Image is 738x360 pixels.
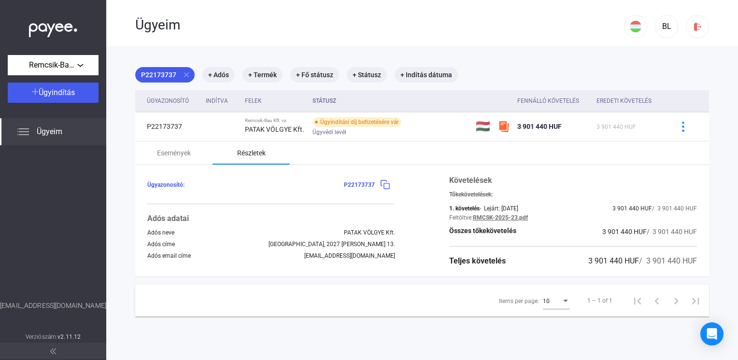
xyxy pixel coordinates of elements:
[157,147,191,159] div: Események
[202,67,235,83] mat-chip: + Adós
[237,147,266,159] div: Részletek
[499,295,539,307] div: Items per page:
[686,15,709,38] button: logout-red
[344,229,395,236] div: PATAK VÖLGYE Kft.
[624,15,647,38] button: HU
[517,123,562,130] span: 3 901 440 HUF
[147,181,184,188] span: Ügyazonosító:
[472,112,494,141] td: 🇭🇺
[312,126,346,138] span: Ügyvédi levél
[673,116,693,137] button: more-blue
[135,67,195,83] mat-chip: P22173737
[17,126,29,138] img: list.svg
[206,95,237,107] div: Indítva
[182,70,191,79] mat-icon: close
[517,95,588,107] div: Fennálló követelés
[449,255,506,267] div: Teljes követelés
[647,291,667,310] button: Previous page
[655,15,678,38] button: BL
[245,95,305,107] div: Felek
[290,67,339,83] mat-chip: + Fő státusz
[29,59,77,71] span: Remcsik-Bau Kft.
[596,124,636,130] span: 3 901 440 HUF
[245,125,304,133] strong: PATAK VÖLGYE Kft.
[380,180,390,190] img: copy-blue
[639,256,697,265] span: / 3 901 440 HUF
[596,95,661,107] div: Eredeti követelés
[8,55,99,75] button: Remcsik-Bau Kft.
[242,67,283,83] mat-chip: + Termék
[304,252,395,259] div: [EMAIL_ADDRESS][DOMAIN_NAME]
[312,117,401,127] div: Ügyindítási díj befizetésére vár
[647,228,697,235] span: / 3 901 440 HUF
[245,118,305,124] div: Remcsik-Bau Kft. vs
[480,205,518,212] div: - Lejárt: [DATE]
[686,291,705,310] button: Last page
[147,213,395,224] div: Adós adatai
[39,88,75,97] span: Ügyindítás
[29,18,77,38] img: white-payee-white-dot.svg
[602,228,647,235] span: 3 901 440 HUF
[678,122,688,132] img: more-blue
[652,205,697,212] span: / 3 901 440 HUF
[693,22,703,32] img: logout-red
[628,291,647,310] button: First page
[147,241,175,248] div: Adós címe
[588,256,639,265] span: 3 901 440 HUF
[37,126,62,138] span: Ügyeim
[135,17,624,33] div: Ügyeim
[449,191,697,198] div: Tőkekövetelések:
[596,95,652,107] div: Eredeti követelés
[543,295,570,306] mat-select: Items per page:
[147,229,174,236] div: Adós neve
[449,175,697,186] div: Követelések
[347,67,387,83] mat-chip: + Státusz
[449,226,516,237] div: Összes tőkekövetelés
[517,95,579,107] div: Fennálló követelés
[449,205,480,212] div: 1. követelés
[375,175,395,195] button: copy-blue
[135,112,202,141] td: P22173737
[587,295,612,306] div: 1 – 1 of 1
[8,83,99,103] button: Ügyindítás
[630,21,641,32] img: HU
[473,214,528,221] a: RMCSK-2025-23.pdf
[658,21,675,32] div: BL
[667,291,686,310] button: Next page
[269,241,395,248] div: [GEOGRAPHIC_DATA], 2027 [PERSON_NAME] 13.
[147,252,191,259] div: Adós email címe
[147,95,189,107] div: Ügyazonosító
[147,95,198,107] div: Ügyazonosító
[395,67,458,83] mat-chip: + Indítás dátuma
[245,95,262,107] div: Felek
[50,348,56,354] img: arrow-double-left-grey.svg
[700,322,724,346] div: Open Intercom Messenger
[32,88,39,95] img: plus-white.svg
[309,90,472,112] th: Státusz
[206,95,228,107] div: Indítva
[498,121,510,132] img: szamlazzhu-mini
[612,205,652,212] span: 3 901 440 HUF
[543,298,550,305] span: 10
[449,214,473,221] div: Feltöltve:
[57,333,81,340] strong: v2.11.12
[344,181,375,188] span: P22173737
